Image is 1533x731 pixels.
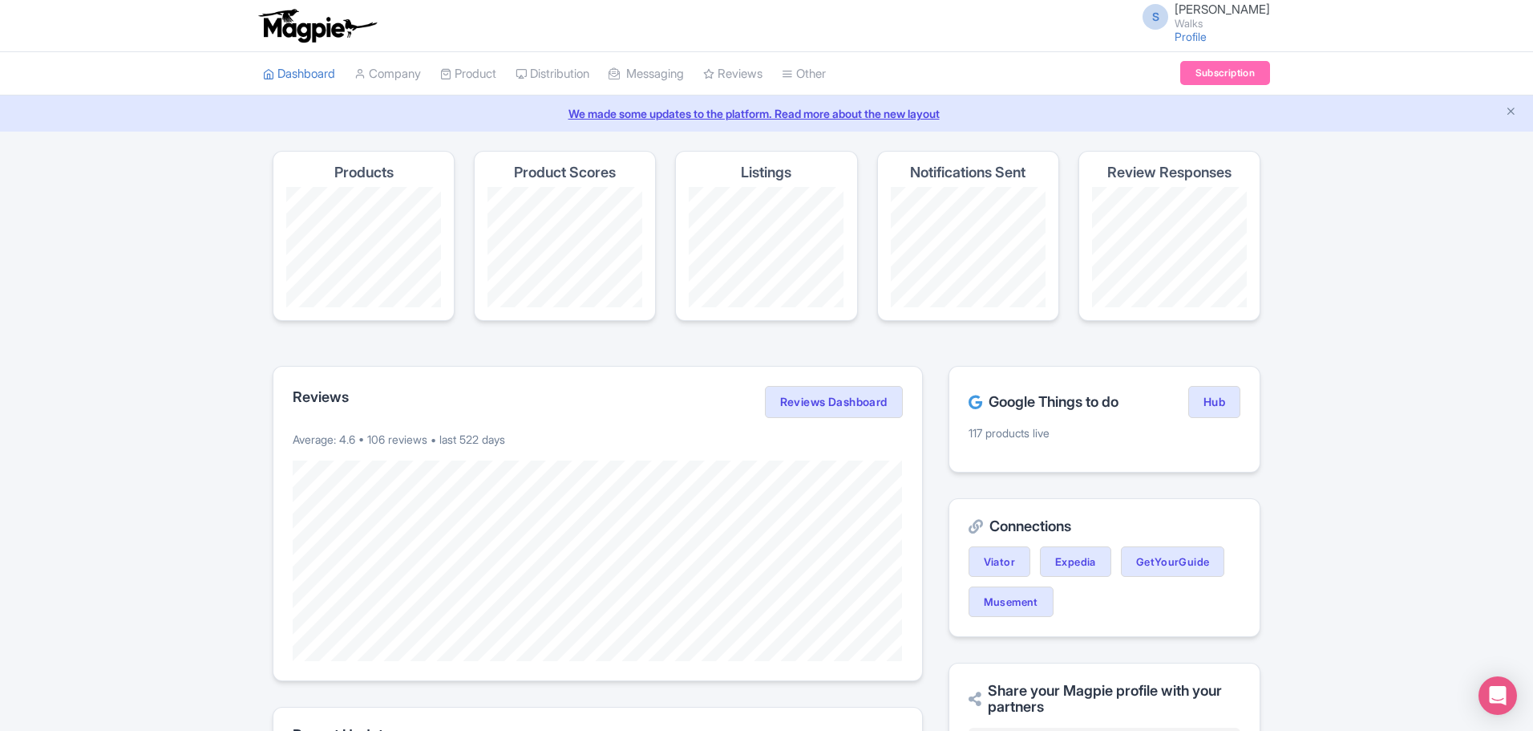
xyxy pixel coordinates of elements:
p: 117 products live [969,424,1240,441]
a: Subscription [1180,61,1270,85]
div: Open Intercom Messenger [1478,676,1517,715]
a: GetYourGuide [1121,546,1225,577]
a: Company [354,52,421,96]
span: S [1143,4,1168,30]
a: S [PERSON_NAME] Walks [1133,3,1270,29]
h4: Notifications Sent [910,164,1025,181]
small: Walks [1175,18,1270,29]
a: Messaging [609,52,684,96]
a: Hub [1188,386,1240,418]
a: Musement [969,587,1054,617]
a: Expedia [1040,546,1111,577]
a: Reviews [703,52,762,96]
h4: Products [334,164,394,181]
h2: Connections [969,518,1240,534]
h2: Share your Magpie profile with your partners [969,683,1240,715]
h4: Listings [741,164,791,181]
a: Product [440,52,496,96]
span: [PERSON_NAME] [1175,2,1270,17]
h2: Google Things to do [969,394,1118,410]
a: Profile [1175,30,1207,43]
a: We made some updates to the platform. Read more about the new layout [10,105,1523,122]
a: Dashboard [263,52,335,96]
a: Other [782,52,826,96]
button: Close announcement [1505,104,1517,122]
img: logo-ab69f6fb50320c5b225c76a69d11143b.png [255,8,379,43]
h2: Reviews [293,389,349,405]
a: Viator [969,546,1030,577]
h4: Product Scores [514,164,616,181]
a: Distribution [516,52,589,96]
a: Reviews Dashboard [765,386,903,418]
h4: Review Responses [1107,164,1232,181]
p: Average: 4.6 • 106 reviews • last 522 days [293,431,903,448]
